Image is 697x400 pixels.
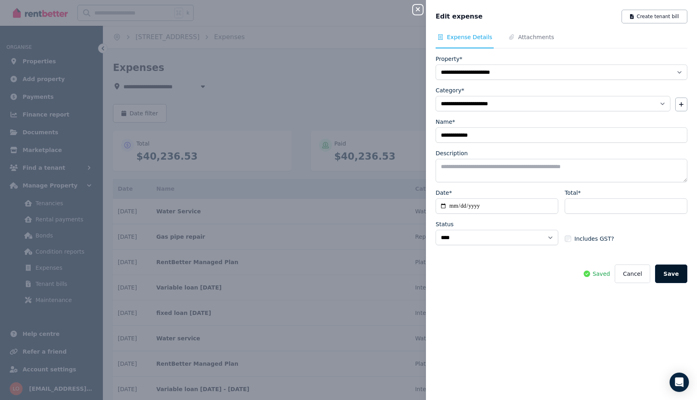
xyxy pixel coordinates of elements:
nav: Tabs [436,33,687,48]
input: Includes GST? [565,235,571,242]
label: Total* [565,189,581,197]
div: Open Intercom Messenger [670,373,689,392]
button: Cancel [615,265,650,283]
label: Date* [436,189,452,197]
span: Edit expense [436,12,482,21]
span: Saved [593,270,610,278]
label: Description [436,149,468,157]
label: Category* [436,86,464,94]
label: Name* [436,118,455,126]
span: Expense Details [447,33,492,41]
span: Attachments [518,33,554,41]
span: Includes GST? [574,235,614,243]
label: Property* [436,55,462,63]
button: Create tenant bill [622,10,687,23]
label: Status [436,220,454,228]
button: Save [655,265,687,283]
